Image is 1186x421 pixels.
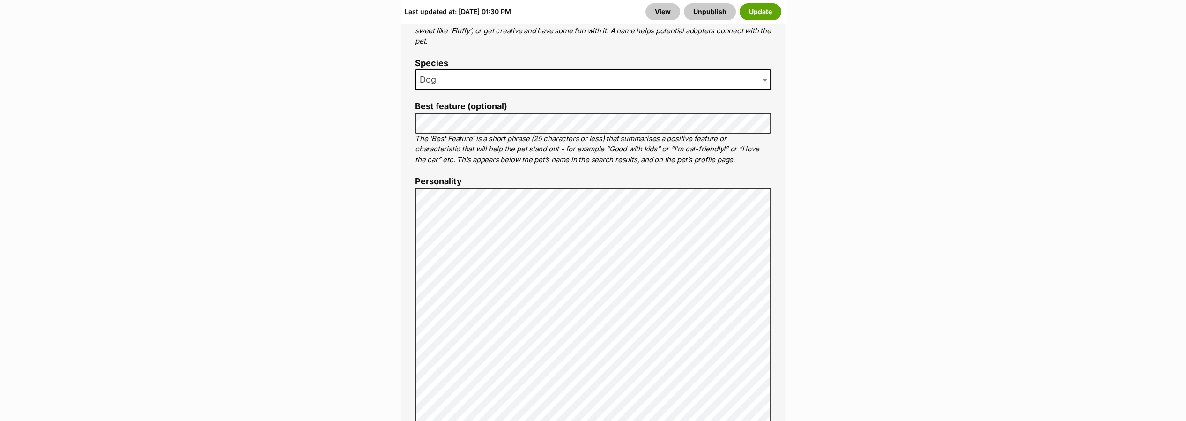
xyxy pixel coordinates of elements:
button: Unpublish [684,3,736,20]
span: Dog [415,69,771,90]
span: Dog [416,73,445,86]
button: Update [740,3,781,20]
p: The ‘Best Feature’ is a short phrase (25 characters or less) that summarises a positive feature o... [415,134,771,165]
div: Last updated at: [DATE] 01:30 PM [405,3,511,20]
label: Species [415,59,771,68]
label: Personality [415,177,771,187]
label: Best feature (optional) [415,102,771,112]
p: Every pet deserves a name. If you don’t know the pet’s name, make one up! It can be something sim... [415,15,771,47]
a: View [645,3,680,20]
